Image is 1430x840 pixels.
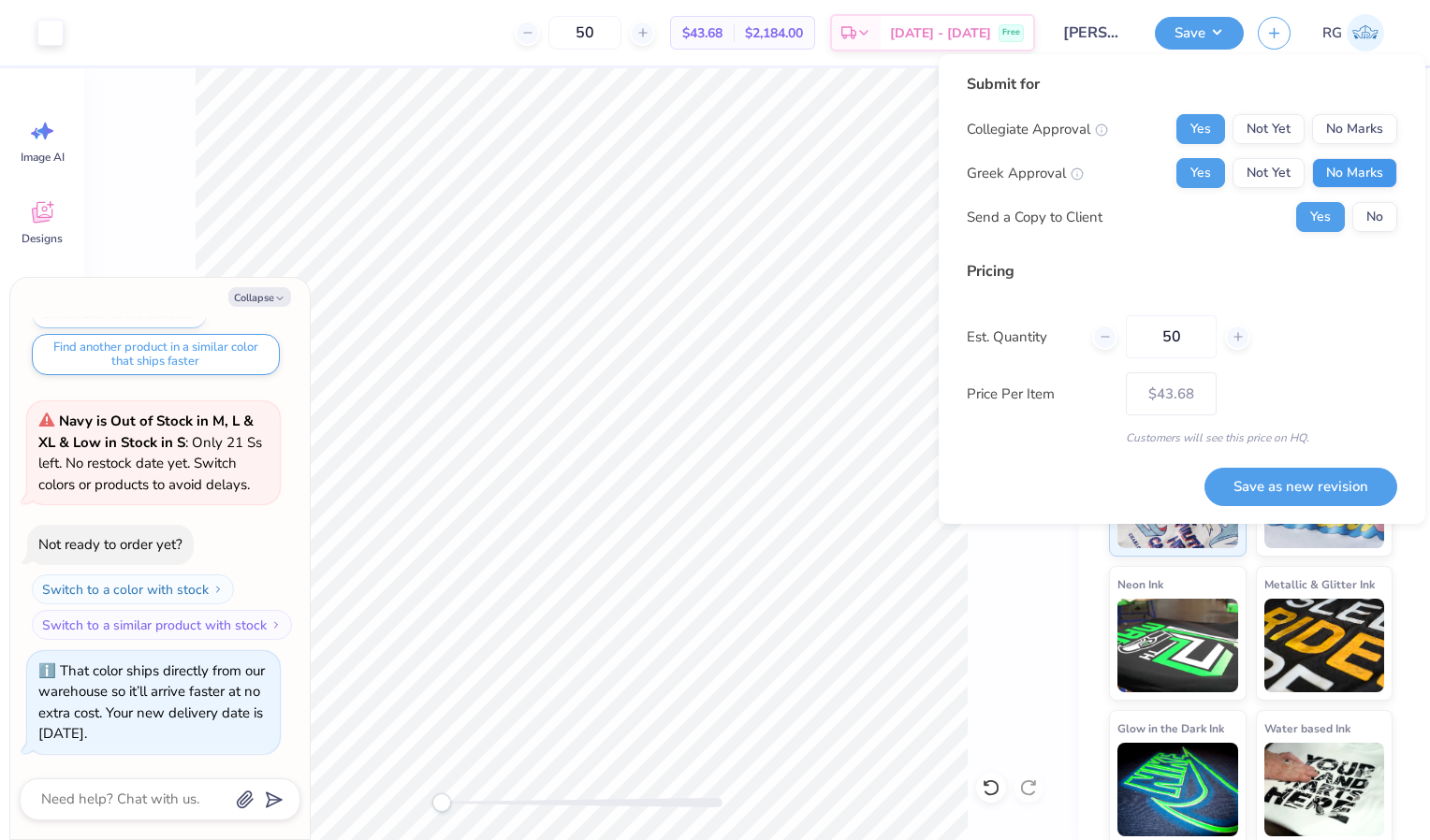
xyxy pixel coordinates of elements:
[38,412,262,494] span: : Only 21 Ss left. No restock date yet. Switch colors or products to avoid delays.
[967,163,1084,184] div: Greek Approval
[21,150,65,165] span: Image AI
[1176,158,1225,188] button: Yes
[32,334,280,375] button: Find another product in a similar color that ships faster
[1264,599,1385,692] img: Metallic & Glitter Ink
[1322,22,1342,44] span: RG
[1264,718,1350,738] span: Water based Ink
[1314,14,1393,51] a: RG
[967,326,1078,348] label: Est. Quantity
[745,23,803,43] span: $2,184.00
[32,610,292,640] button: Switch to a similar product with stock
[1352,202,1397,232] button: No
[38,661,265,744] div: That color ships directly from our warehouse so it’ll arrive faster at no extra cost. Your new de...
[967,429,1397,446] div: Customers will see this price on HQ.
[967,207,1102,228] div: Send a Copy to Client
[270,619,282,630] img: Switch to a similar product with stock
[890,23,991,43] span: [DATE] - [DATE]
[1347,14,1384,51] img: Rinah Gallo
[32,574,234,604] button: Switch to a color with stock
[38,535,182,554] div: Not ready to order yet?
[1233,158,1305,188] button: Not Yet
[682,23,722,43] span: $43.68
[1117,599,1238,692] img: Neon Ink
[1312,158,1397,188] button: No Marks
[228,287,291,307] button: Collapse
[22,231,63,246] span: Designs
[548,16,621,50] input: – –
[1049,14,1141,51] input: Untitled Design
[967,384,1112,405] label: Price Per Item
[432,793,451,812] div: Accessibility label
[1296,202,1345,232] button: Yes
[1264,574,1375,594] span: Metallic & Glitter Ink
[212,584,224,595] img: Switch to a color with stock
[1117,743,1238,836] img: Glow in the Dark Ink
[1002,26,1020,39] span: Free
[1117,718,1224,738] span: Glow in the Dark Ink
[1155,17,1244,50] button: Save
[967,119,1108,140] div: Collegiate Approval
[1204,468,1397,506] button: Save as new revision
[1126,315,1217,358] input: – –
[1233,114,1305,144] button: Not Yet
[1176,114,1225,144] button: Yes
[1264,743,1385,836] img: Water based Ink
[1117,574,1163,594] span: Neon Ink
[967,260,1397,282] div: Pricing
[967,73,1397,95] div: Submit for
[1312,114,1397,144] button: No Marks
[38,412,254,452] strong: Navy is Out of Stock in M, L & XL & Low in Stock in S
